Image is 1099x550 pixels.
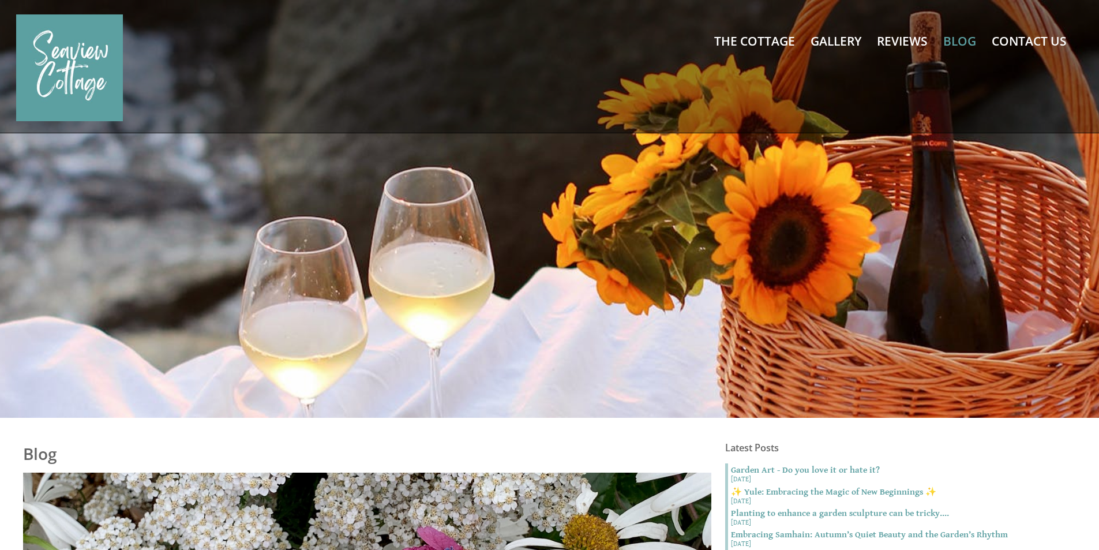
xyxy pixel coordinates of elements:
[731,487,936,497] strong: ✨ Yule: Embracing the Magic of New Beginnings ✨
[23,443,57,465] a: Blog
[731,530,1008,540] strong: Embracing Samhain: Autumn’s Quiet Beauty and the Garden’s Rhythm
[728,465,1062,483] a: Garden Art - Do you love it or hate it? [DATE]
[725,442,779,454] a: Latest Posts
[731,540,1062,548] small: [DATE]
[943,33,976,49] a: Blog
[731,508,949,518] strong: Planting to enhance a garden sculpture can be tricky....
[728,530,1062,548] a: Embracing Samhain: Autumn’s Quiet Beauty and the Garden’s Rhythm [DATE]
[731,497,1062,505] small: [DATE]
[714,33,795,49] a: The Cottage
[992,33,1067,49] a: Contact Us
[811,33,861,49] a: Gallery
[728,487,1062,505] a: ✨ Yule: Embracing the Magic of New Beginnings ✨ [DATE]
[731,465,880,475] strong: Garden Art - Do you love it or hate it?
[16,14,123,121] img: Seaview Cottage
[731,518,1062,526] small: [DATE]
[877,33,928,49] a: Reviews
[731,475,1062,483] small: [DATE]
[728,508,1062,526] a: Planting to enhance a garden sculpture can be tricky.... [DATE]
